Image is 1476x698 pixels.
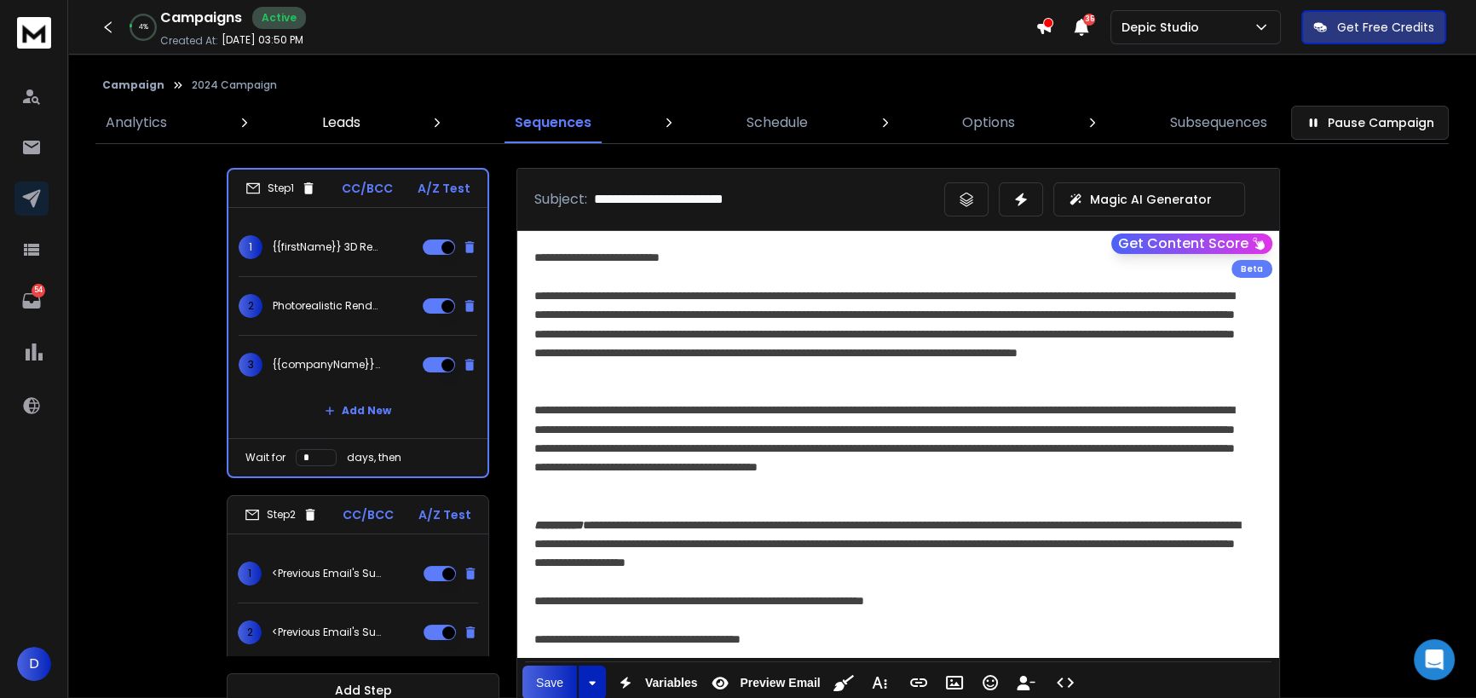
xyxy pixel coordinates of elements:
[962,112,1015,133] p: Options
[1053,182,1245,216] button: Magic AI Generator
[1083,14,1095,26] span: 35
[160,8,242,28] h1: Campaigns
[736,102,818,143] a: Schedule
[736,676,823,690] span: Preview Email
[343,506,394,523] p: CC/BCC
[1291,106,1449,140] button: Pause Campaign
[418,180,470,197] p: A/Z Test
[322,112,360,133] p: Leads
[311,394,405,428] button: Add New
[312,102,371,143] a: Leads
[17,17,51,49] img: logo
[1160,102,1277,143] a: Subsequences
[642,676,701,690] span: Variables
[238,562,262,586] span: 1
[342,180,393,197] p: CC/BCC
[245,181,316,196] div: Step 1
[227,168,489,478] li: Step1CC/BCCA/Z Test1{{firstName}} 3D Renders?2Photorealistic Renderings for {{companyName}}3{{com...
[747,112,808,133] p: Schedule
[1231,260,1272,278] div: Beta
[1414,639,1455,680] div: Open Intercom Messenger
[160,34,218,48] p: Created At:
[245,507,318,522] div: Step 2
[273,358,382,372] p: {{companyName}} 3D Renders
[1337,19,1434,36] p: Get Free Credits
[418,506,471,523] p: A/Z Test
[14,284,49,318] a: 54
[1111,234,1272,254] button: Get Content Score
[1090,191,1212,208] p: Magic AI Generator
[534,189,587,210] p: Subject:
[273,299,382,313] p: Photorealistic Renderings for {{companyName}}
[17,647,51,681] button: D
[252,7,306,29] div: Active
[32,284,45,297] p: 54
[192,78,277,92] p: 2024 Campaign
[1121,19,1206,36] p: Depic Studio
[238,620,262,644] span: 2
[272,626,381,639] p: <Previous Email's Subject>
[1301,10,1446,44] button: Get Free Credits
[952,102,1025,143] a: Options
[347,451,401,464] p: days, then
[102,78,164,92] button: Campaign
[239,353,262,377] span: 3
[1170,112,1267,133] p: Subsequences
[245,451,285,464] p: Wait for
[239,294,262,318] span: 2
[106,112,167,133] p: Analytics
[273,240,382,254] p: {{firstName}} 3D Renders?
[95,102,177,143] a: Analytics
[272,567,381,580] p: <Previous Email's Subject>
[504,102,602,143] a: Sequences
[515,112,591,133] p: Sequences
[139,22,148,32] p: 4 %
[239,235,262,259] span: 1
[222,33,303,47] p: [DATE] 03:50 PM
